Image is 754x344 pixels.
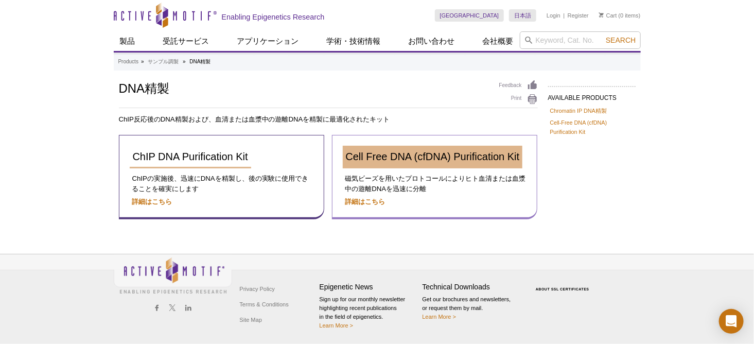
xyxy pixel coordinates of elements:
[133,151,248,162] span: ChIP DNA Purification Kit
[119,114,538,125] p: ChIP反応後のDNA精製および、血清または血漿中の遊離DNAを精製に最適化されたキット
[130,146,251,168] a: ChIP DNA Purification Kit
[237,312,265,328] a: Site Map
[132,198,172,205] a: 詳細はこちら
[157,31,216,51] a: 受託サービス
[606,36,636,44] span: Search
[599,9,641,22] li: (0 items)
[346,151,520,162] span: Cell Free DNA (cfDNA) Purification Kit
[119,80,489,95] h1: DNA精製
[320,283,417,291] h4: Epigenetic News
[568,12,589,19] a: Register
[547,12,560,19] a: Login
[477,31,520,51] a: 会社概要
[343,146,523,168] a: Cell Free DNA (cfDNA) Purification Kit
[183,59,186,64] li: »
[345,198,385,205] a: 詳細はこちら
[719,309,744,334] div: Open Intercom Messenger
[237,297,291,312] a: Terms & Conditions
[550,106,607,115] a: Chromatin IP DNA精製
[536,287,589,291] a: ABOUT SSL CERTIFICATES
[320,295,417,330] p: Sign up for our monthly newsletter highlighting recent publications in the field of epigenetics.
[520,31,641,49] input: Keyword, Cat. No.
[603,36,639,45] button: Search
[599,12,604,18] img: Your Cart
[114,31,142,51] a: 製品
[237,281,277,297] a: Privacy Policy
[222,12,325,22] h2: Enabling Epigenetics Research
[509,9,536,22] a: 日本語
[141,59,144,64] li: »
[525,272,603,295] table: Click to Verify - This site chose Symantec SSL for secure e-commerce and confidential communicati...
[599,12,617,19] a: Cart
[130,174,313,194] p: ChIPの実施後、迅速にDNAを精製し、後の実験に使用できることを確実にします
[564,9,565,22] li: |
[320,322,354,329] a: Learn More >
[114,254,232,296] img: Active Motif,
[499,94,538,105] a: Print
[423,314,457,320] a: Learn More >
[423,295,520,321] p: Get our brochures and newsletters, or request them by mail.
[435,9,504,22] a: [GEOGRAPHIC_DATA]
[118,57,138,66] a: Products
[231,31,305,51] a: アプリケーション
[321,31,387,51] a: 学術・技術情報
[423,283,520,291] h4: Technical Downloads
[343,174,527,194] p: 磁気ビーズを用いたプロトコールによりヒト血清または血漿中の遊離DNAを迅速に分離
[148,57,179,66] a: サンプル調製
[189,59,211,64] li: DNA精製
[499,80,538,91] a: Feedback
[548,86,636,105] h2: AVAILABLE PRODUCTS
[550,118,634,136] a: Cell-Free DNA (cfDNA) Purification Kit
[402,31,461,51] a: お問い合わせ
